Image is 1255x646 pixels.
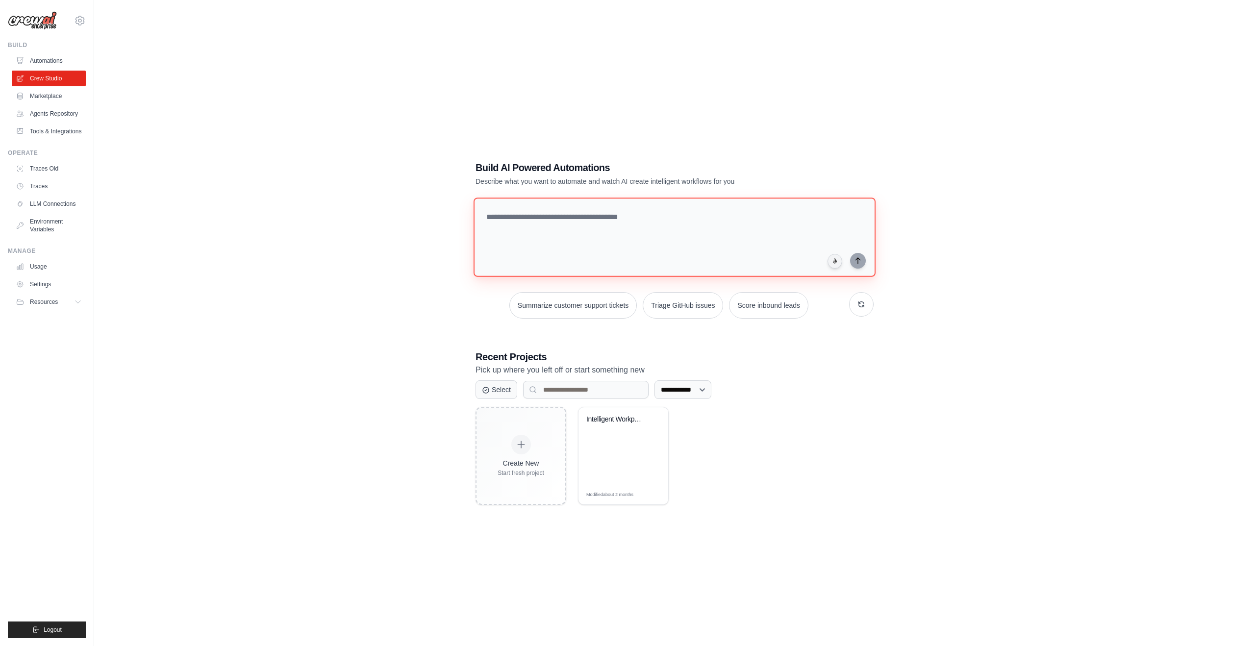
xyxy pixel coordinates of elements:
[729,292,808,319] button: Score inbound leads
[8,41,86,49] div: Build
[44,626,62,634] span: Logout
[476,350,874,364] h3: Recent Projects
[8,149,86,157] div: Operate
[8,247,86,255] div: Manage
[476,176,805,186] p: Describe what you want to automate and watch AI create intelligent workflows for you
[586,415,646,424] div: Intelligent Workplace Companion
[849,292,874,317] button: Get new suggestions
[12,88,86,104] a: Marketplace
[30,298,58,306] span: Resources
[12,276,86,292] a: Settings
[12,178,86,194] a: Traces
[645,491,653,498] span: Edit
[12,106,86,122] a: Agents Repository
[12,214,86,237] a: Environment Variables
[1206,599,1255,646] iframe: Chat Widget
[509,292,637,319] button: Summarize customer support tickets
[476,380,517,399] button: Select
[12,196,86,212] a: LLM Connections
[12,124,86,139] a: Tools & Integrations
[12,71,86,86] a: Crew Studio
[12,259,86,274] a: Usage
[476,161,805,174] h1: Build AI Powered Automations
[498,469,544,477] div: Start fresh project
[476,364,874,376] p: Pick up where you left off or start something new
[498,458,544,468] div: Create New
[828,254,842,269] button: Click to speak your automation idea
[586,492,633,498] span: Modified about 2 months
[8,11,57,30] img: Logo
[643,292,723,319] button: Triage GitHub issues
[12,294,86,310] button: Resources
[8,621,86,638] button: Logout
[12,53,86,69] a: Automations
[12,161,86,176] a: Traces Old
